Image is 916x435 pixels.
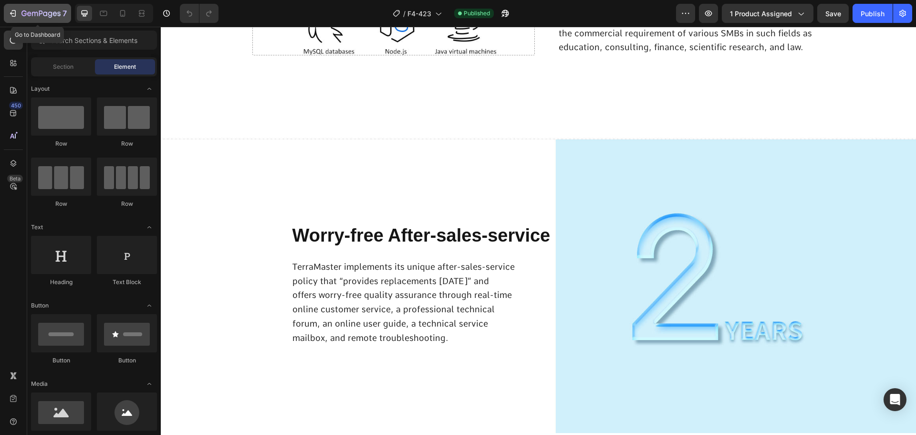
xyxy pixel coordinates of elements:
[825,10,841,18] span: Save
[97,278,157,286] div: Text Block
[31,223,43,232] span: Text
[31,380,48,388] span: Media
[853,4,893,23] button: Publish
[142,376,157,392] span: Toggle open
[31,278,91,286] div: Heading
[53,63,73,71] span: Section
[407,9,431,19] span: F4-423
[97,139,157,148] div: Row
[62,8,67,19] p: 7
[180,4,219,23] div: Undo/Redo
[817,4,849,23] button: Save
[31,301,49,310] span: Button
[464,9,490,18] span: Published
[31,139,91,148] div: Row
[31,200,91,208] div: Row
[403,9,406,19] span: /
[4,4,71,23] button: 7
[142,298,157,313] span: Toggle open
[861,9,885,19] div: Publish
[97,200,157,208] div: Row
[142,81,157,96] span: Toggle open
[730,9,792,19] span: 1 product assigned
[142,220,157,235] span: Toggle open
[31,31,157,50] input: Search Sections & Elements
[7,175,23,182] div: Beta
[31,356,91,365] div: Button
[31,85,50,93] span: Layout
[9,102,23,109] div: 450
[97,356,157,365] div: Button
[722,4,813,23] button: 1 product assigned
[884,388,906,411] div: Open Intercom Messenger
[161,27,916,435] iframe: Design area
[114,63,136,71] span: Element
